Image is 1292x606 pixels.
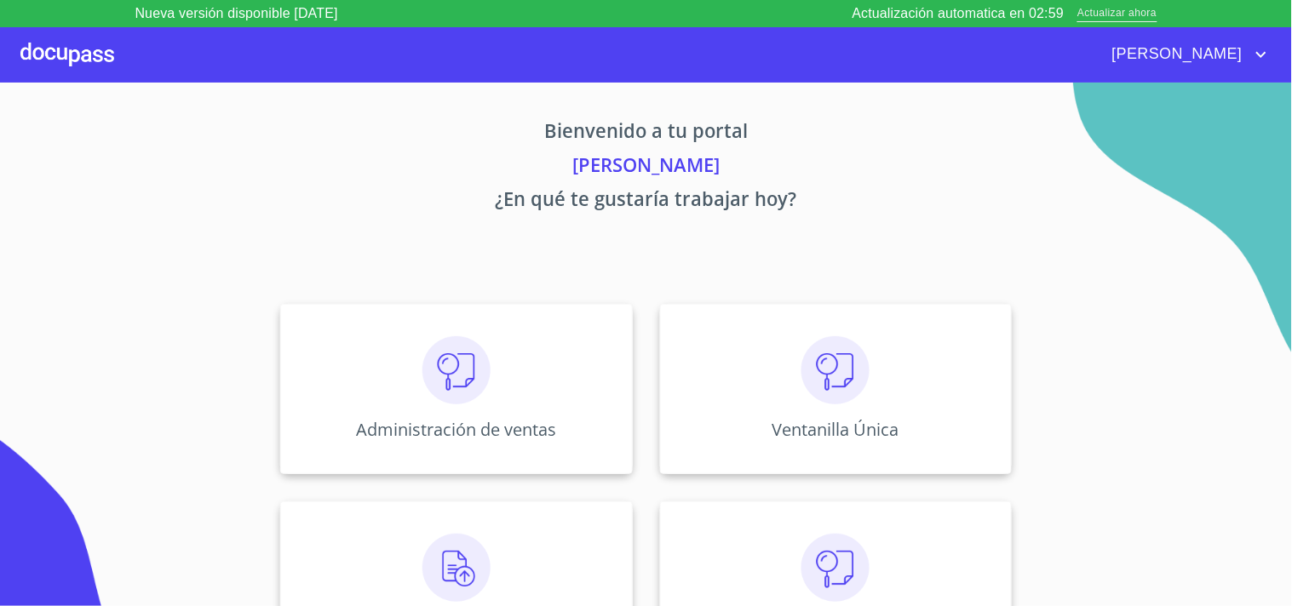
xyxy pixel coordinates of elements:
img: carga.png [422,534,491,602]
span: Actualizar ahora [1077,5,1157,23]
span: [PERSON_NAME] [1100,41,1251,68]
p: Actualización automatica en 02:59 [853,3,1065,24]
img: consulta.png [801,336,870,404]
p: Bienvenido a tu portal [122,117,1171,151]
p: Nueva versión disponible [DATE] [135,3,338,24]
button: account of current user [1100,41,1272,68]
img: consulta.png [801,534,870,602]
p: [PERSON_NAME] [122,151,1171,185]
p: ¿En qué te gustaría trabajar hoy? [122,185,1171,219]
img: consulta.png [422,336,491,404]
p: Ventanilla Única [772,418,899,441]
p: Administración de ventas [356,418,556,441]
